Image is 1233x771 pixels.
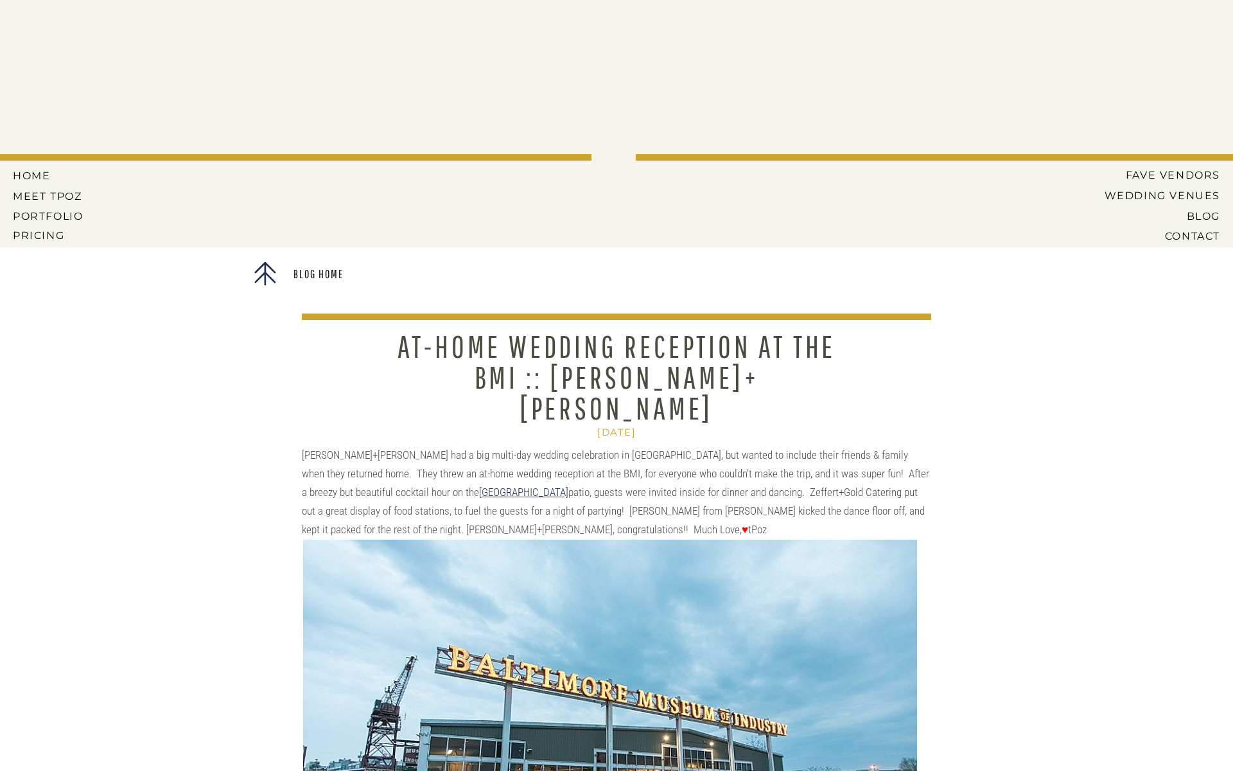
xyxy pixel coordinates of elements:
span: ♥ [742,523,748,536]
a: PORTFOLIO [13,210,86,222]
a: Wedding Venues [1085,190,1220,201]
a: MEET tPoz [13,190,83,202]
h1: At-Home Wedding Reception at the BMI :: [PERSON_NAME]+[PERSON_NAME] [384,331,849,423]
a: [GEOGRAPHIC_DATA] [479,486,568,499]
a: BLOG [1094,210,1220,222]
a: Blog Home [278,269,359,282]
a: Fave Vendors [1115,169,1220,181]
a: HOME [13,170,71,181]
h2: [DATE] [504,427,729,438]
a: Pricing [13,229,86,241]
a: CONTACT [1119,230,1220,242]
